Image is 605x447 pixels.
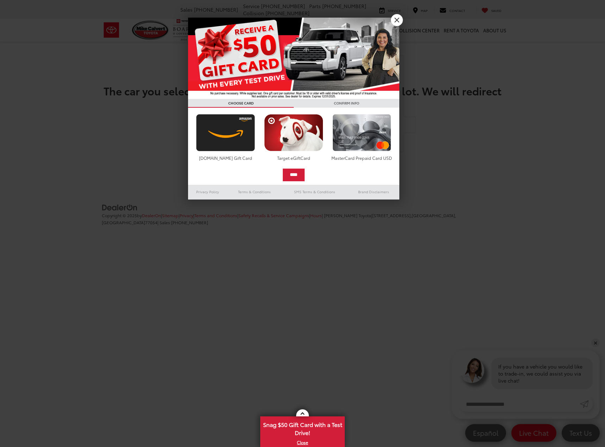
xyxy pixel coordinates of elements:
h3: CHOOSE CARD [188,99,294,108]
a: Privacy Policy [188,188,227,196]
h3: CONFIRM INFO [294,99,399,108]
a: Terms & Conditions [227,188,281,196]
div: MasterCard Prepaid Card USD [331,155,393,161]
span: Snag $50 Gift Card with a Test Drive! [261,417,344,439]
img: mastercard.png [331,114,393,151]
img: targetcard.png [262,114,325,151]
div: Target eGiftCard [262,155,325,161]
div: [DOMAIN_NAME] Gift Card [194,155,257,161]
a: SMS Terms & Conditions [281,188,348,196]
img: 55838_top_625864.jpg [188,18,399,99]
img: amazoncard.png [194,114,257,151]
a: Brand Disclaimers [348,188,399,196]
